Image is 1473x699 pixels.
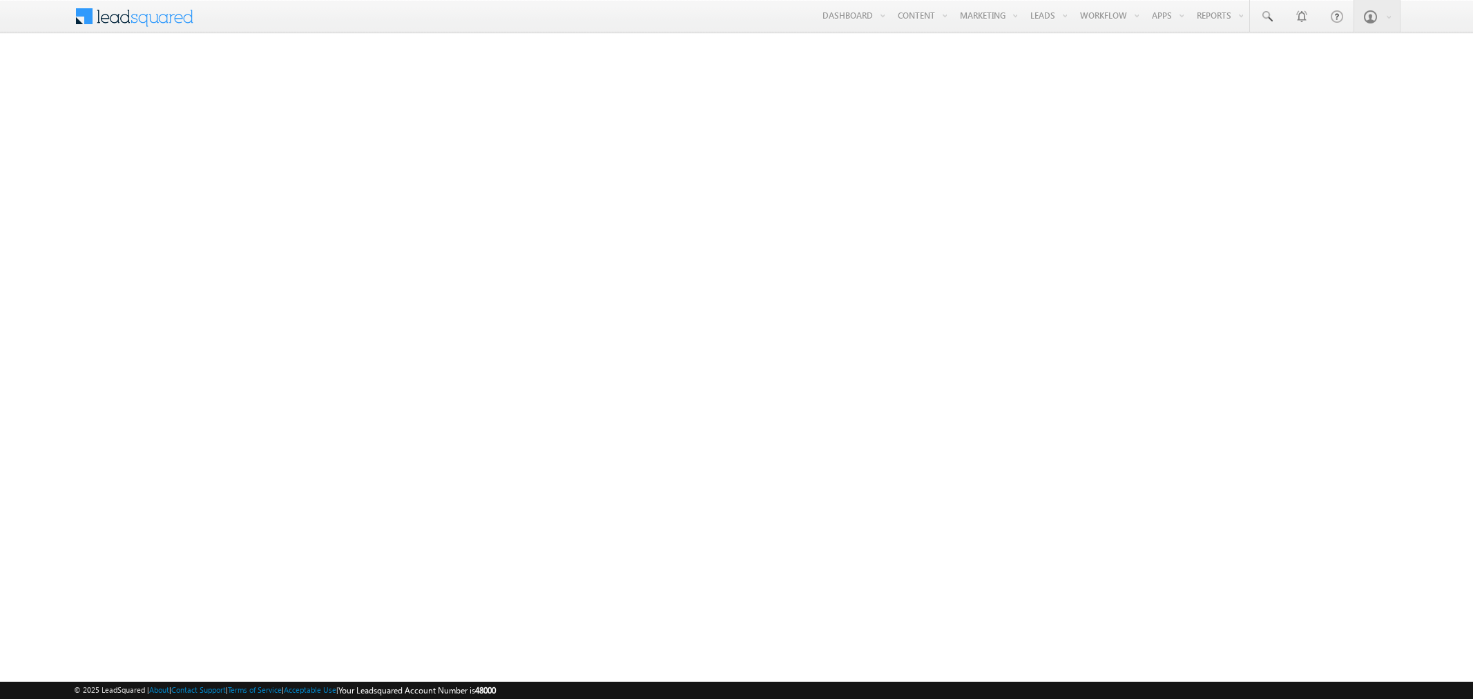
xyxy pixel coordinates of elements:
[74,684,496,697] span: © 2025 LeadSquared | | | | |
[338,685,496,696] span: Your Leadsquared Account Number is
[284,685,336,694] a: Acceptable Use
[149,685,169,694] a: About
[171,685,226,694] a: Contact Support
[228,685,282,694] a: Terms of Service
[475,685,496,696] span: 48000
